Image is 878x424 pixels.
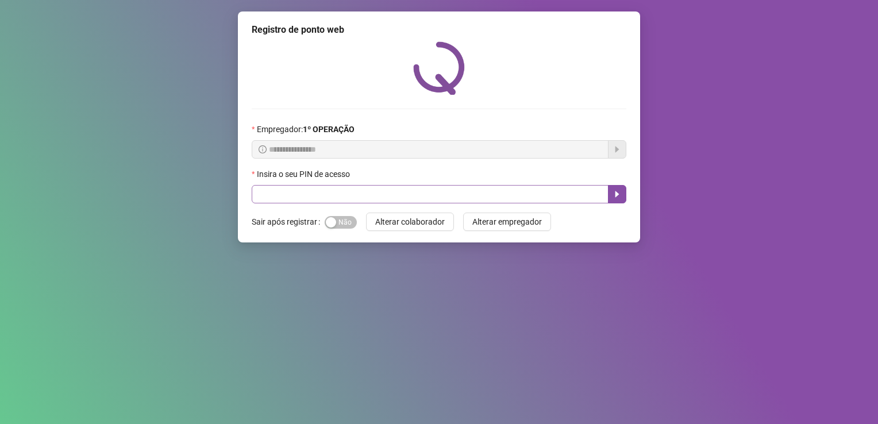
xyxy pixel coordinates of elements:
span: caret-right [613,190,622,199]
button: Alterar empregador [463,213,551,231]
span: Alterar colaborador [375,215,445,228]
span: Empregador : [257,123,355,136]
label: Insira o seu PIN de acesso [252,168,357,180]
span: info-circle [259,145,267,153]
div: Registro de ponto web [252,23,626,37]
label: Sair após registrar [252,213,325,231]
button: Alterar colaborador [366,213,454,231]
img: QRPoint [413,41,465,95]
strong: 1º OPERAÇÃO [303,125,355,134]
span: Alterar empregador [472,215,542,228]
